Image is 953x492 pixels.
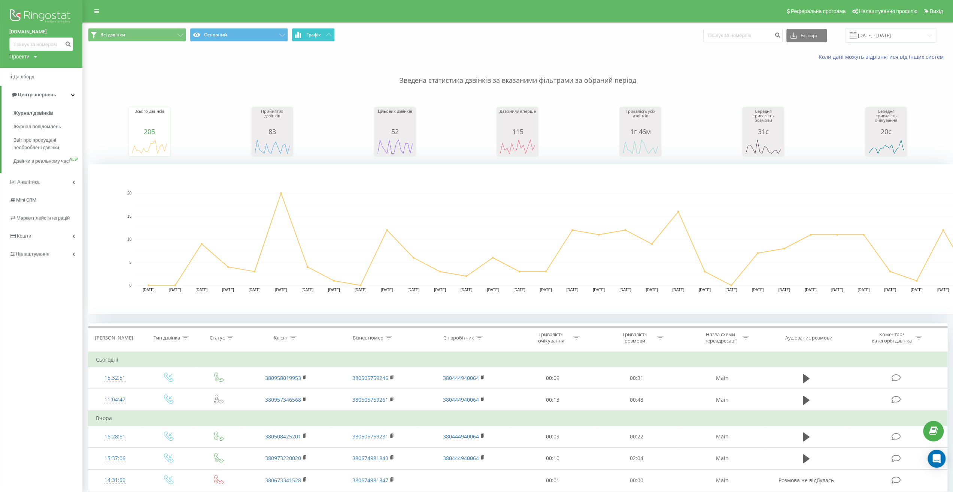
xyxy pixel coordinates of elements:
[265,396,301,403] a: 380957346568
[595,447,679,469] td: 02:04
[911,288,923,292] text: [DATE]
[129,283,131,287] text: 0
[619,288,631,292] text: [DATE]
[937,288,949,292] text: [DATE]
[752,288,764,292] text: [DATE]
[13,120,82,133] a: Журнал повідомлень
[869,331,913,344] div: Коментар/категорія дзвінка
[679,367,766,389] td: Main
[16,251,49,257] span: Налаштування
[791,8,846,14] span: Реферальна програма
[127,214,132,218] text: 15
[13,154,82,168] a: Дзвінки в реальному часіNEW
[129,260,131,265] text: 5
[190,28,288,42] button: Основний
[511,389,595,411] td: 00:13
[511,447,595,469] td: 00:10
[819,53,947,60] a: Коли дані можуть відрізнятися вiд інших систем
[1,86,82,104] a: Центр звернень
[595,367,679,389] td: 00:31
[275,288,287,292] text: [DATE]
[930,8,943,14] span: Вихід
[13,123,61,130] span: Журнал повідомлень
[499,128,536,135] div: 115
[867,109,905,128] div: Середня тривалість очікування
[352,477,388,484] a: 380674981847
[858,288,870,292] text: [DATE]
[786,29,827,42] button: Експорт
[703,29,783,42] input: Пошук за номером
[169,288,181,292] text: [DATE]
[131,128,168,135] div: 205
[96,392,134,407] div: 11:04:47
[127,191,132,195] text: 20
[13,74,34,79] span: Дашборд
[13,136,79,151] span: Звіт про пропущені необроблені дзвінки
[622,128,659,135] div: 1г 46м
[831,288,843,292] text: [DATE]
[88,61,947,85] p: Зведена статистика дзвінків за вказаними фільтрами за обраний період
[249,288,261,292] text: [DATE]
[265,433,301,440] a: 380508425201
[615,331,655,344] div: Тривалість розмови
[499,109,536,128] div: Дзвонили вперше
[9,37,73,51] input: Пошук за номером
[511,426,595,447] td: 00:09
[100,32,125,38] span: Всі дзвінки
[376,128,414,135] div: 52
[679,470,766,491] td: Main
[700,331,740,344] div: Назва схеми переадресації
[13,133,82,154] a: Звіт про пропущені необроблені дзвінки
[679,389,766,411] td: Main
[265,455,301,462] a: 380973220020
[222,288,234,292] text: [DATE]
[376,135,414,158] svg: A chart.
[131,135,168,158] svg: A chart.
[443,455,479,462] a: 380444940064
[443,433,479,440] a: 380444940064
[511,367,595,389] td: 00:09
[88,352,947,367] td: Сьогодні
[595,470,679,491] td: 00:00
[725,288,737,292] text: [DATE]
[352,433,388,440] a: 380505759231
[353,335,383,341] div: Бізнес номер
[778,288,790,292] text: [DATE]
[646,288,658,292] text: [DATE]
[301,288,313,292] text: [DATE]
[867,135,905,158] div: A chart.
[376,109,414,128] div: Цільових дзвінків
[531,331,571,344] div: Тривалість очікування
[17,179,40,185] span: Аналiтика
[196,288,208,292] text: [DATE]
[96,451,134,466] div: 15:37:06
[513,288,525,292] text: [DATE]
[254,109,291,128] div: Прийнятих дзвінків
[95,335,133,341] div: [PERSON_NAME]
[679,447,766,469] td: Main
[540,288,552,292] text: [DATE]
[292,28,335,42] button: Графік
[434,288,446,292] text: [DATE]
[18,92,56,97] span: Центр звернень
[328,288,340,292] text: [DATE]
[306,32,321,37] span: Графік
[511,470,595,491] td: 00:01
[928,450,946,468] div: Open Intercom Messenger
[352,455,388,462] a: 380674981843
[487,288,499,292] text: [DATE]
[499,135,536,158] svg: A chart.
[96,429,134,444] div: 16:28:51
[88,28,186,42] button: Всі дзвінки
[96,473,134,488] div: 14:31:59
[443,396,479,403] a: 380444940064
[595,389,679,411] td: 00:48
[9,7,73,26] img: Ringostat logo
[131,109,168,128] div: Всього дзвінків
[744,135,782,158] div: A chart.
[143,288,155,292] text: [DATE]
[805,288,817,292] text: [DATE]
